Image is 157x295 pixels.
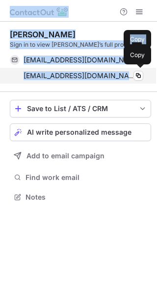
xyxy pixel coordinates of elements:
span: Find work email [26,173,147,182]
span: Add to email campaign [26,152,105,160]
button: AI write personalized message [10,123,151,141]
div: Sign in to view [PERSON_NAME]’s full profile [10,40,151,49]
img: ContactOut v5.3.10 [10,6,69,18]
div: [PERSON_NAME] [10,29,76,39]
span: [EMAIL_ADDRESS][DOMAIN_NAME] [24,71,136,80]
span: [EMAIL_ADDRESS][DOMAIN_NAME] [24,56,136,64]
button: save-profile-one-click [10,100,151,118]
span: AI write personalized message [27,128,131,136]
button: Notes [10,190,151,204]
button: Find work email [10,171,151,184]
span: Notes [26,193,147,202]
div: Save to List / ATS / CRM [27,105,134,113]
button: Add to email campaign [10,147,151,165]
